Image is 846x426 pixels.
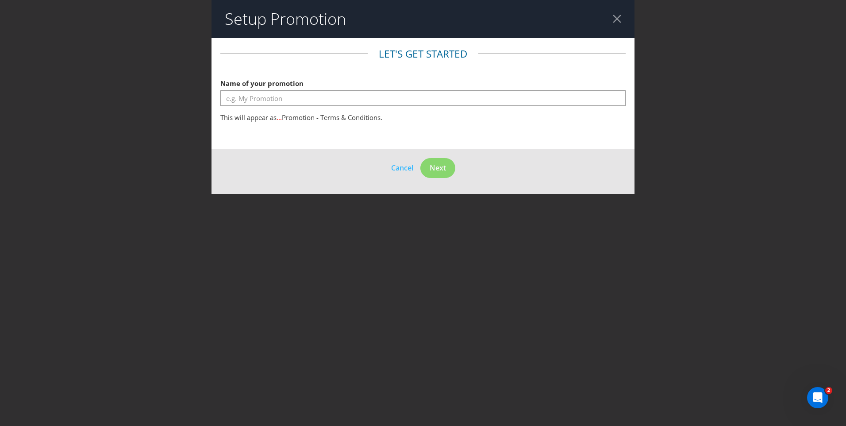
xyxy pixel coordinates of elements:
input: e.g. My Promotion [220,90,626,106]
span: Next [430,163,446,173]
span: 2 [825,387,832,394]
span: This will appear as [220,113,277,122]
button: Cancel [391,162,414,174]
button: Next [420,158,455,178]
iframe: Intercom live chat [807,387,828,408]
span: Cancel [391,163,413,173]
span: Name of your promotion [220,79,304,88]
h2: Setup Promotion [225,10,346,28]
span: ... [277,113,282,122]
legend: Let's get started [368,47,478,61]
span: Promotion - Terms & Conditions. [282,113,382,122]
